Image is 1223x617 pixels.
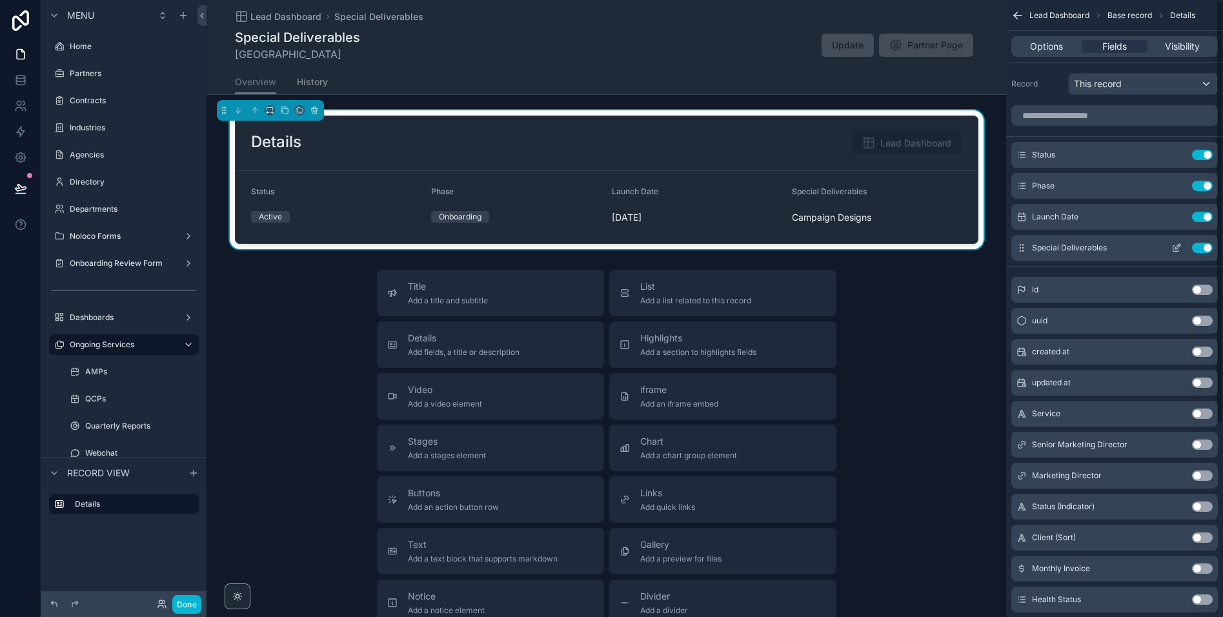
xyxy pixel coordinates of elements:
[65,389,199,409] a: QCPs
[640,383,718,396] span: iframe
[70,231,178,241] label: Noloco Forms
[640,347,756,358] span: Add a section to highlights fields
[377,321,604,368] button: DetailsAdd fields, a title or description
[41,488,207,527] div: scrollable content
[65,416,199,436] a: Quarterly Reports
[1032,150,1055,160] span: Status
[640,399,718,409] span: Add an iframe embed
[235,10,321,23] a: Lead Dashboard
[49,199,199,219] a: Departments
[408,554,558,564] span: Add a text block that supports markdown
[408,383,482,396] span: Video
[408,538,558,551] span: Text
[1032,440,1127,450] span: Senior Marketing Director
[408,502,499,512] span: Add an action button row
[408,487,499,500] span: Buttons
[609,373,836,420] button: iframeAdd an iframe embed
[70,204,196,214] label: Departments
[431,187,454,196] span: Phase
[1032,285,1038,295] span: id
[439,211,481,223] div: Onboarding
[640,605,688,616] span: Add a divider
[1011,79,1063,89] label: Record
[640,538,722,551] span: Gallery
[1032,378,1071,388] span: updated at
[1030,40,1063,53] span: Options
[49,334,199,355] a: Ongoing Services
[640,502,695,512] span: Add quick links
[1032,563,1090,574] span: Monthly Invoice
[70,177,196,187] label: Directory
[1107,10,1152,21] span: Base record
[251,132,301,152] h2: Details
[1102,40,1127,53] span: Fields
[1032,501,1095,512] span: Status (Indicator)
[640,435,737,448] span: Chart
[640,554,722,564] span: Add a preview for files
[49,307,199,328] a: Dashboards
[640,280,751,293] span: List
[1032,181,1055,191] span: Phase
[408,280,488,293] span: Title
[75,499,188,509] label: Details
[1032,347,1069,357] span: created at
[1032,243,1107,253] span: Special Deliverables
[1029,10,1089,21] span: Lead Dashboard
[408,435,486,448] span: Stages
[70,96,196,106] label: Contracts
[49,145,199,165] a: Agencies
[70,41,196,52] label: Home
[85,448,196,458] label: Webchat
[377,528,604,574] button: TextAdd a text block that supports markdown
[1032,532,1076,543] span: Client (Sort)
[70,150,196,160] label: Agencies
[172,595,201,614] button: Done
[377,476,604,523] button: ButtonsAdd an action button row
[377,270,604,316] button: TitleAdd a title and subtitle
[85,421,196,431] label: Quarterly Reports
[408,347,520,358] span: Add fields, a title or description
[609,528,836,574] button: GalleryAdd a preview for files
[70,68,196,79] label: Partners
[70,339,173,350] label: Ongoing Services
[377,425,604,471] button: StagesAdd a stages element
[235,28,360,46] h1: Special Deliverables
[70,312,178,323] label: Dashboards
[612,187,658,196] span: Launch Date
[49,226,199,247] a: Noloco Forms
[1170,10,1195,21] span: Details
[259,211,282,223] div: Active
[640,296,751,306] span: Add a list related to this record
[1032,470,1102,481] span: Marketing Director
[640,487,695,500] span: Links
[408,450,486,461] span: Add a stages element
[1032,316,1047,326] span: uuid
[792,211,962,224] span: Campaign Designs
[609,476,836,523] button: LinksAdd quick links
[49,253,199,274] a: Onboarding Review Form
[250,10,321,23] span: Lead Dashboard
[67,9,94,22] span: Menu
[70,258,178,268] label: Onboarding Review Form
[408,590,485,603] span: Notice
[65,443,199,463] a: Webchat
[67,467,130,480] span: Record view
[1032,409,1060,419] span: Service
[609,321,836,368] button: HighlightsAdd a section to highlights fields
[49,90,199,111] a: Contracts
[297,76,328,88] span: History
[49,172,199,192] a: Directory
[640,590,688,603] span: Divider
[49,36,199,57] a: Home
[609,425,836,471] button: ChartAdd a chart group element
[408,399,482,409] span: Add a video element
[85,394,196,404] label: QCPs
[1032,594,1081,605] span: Health Status
[49,117,199,138] a: Industries
[377,373,604,420] button: VideoAdd a video element
[334,10,423,23] a: Special Deliverables
[408,332,520,345] span: Details
[1068,73,1218,95] button: This record
[609,270,836,316] button: ListAdd a list related to this record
